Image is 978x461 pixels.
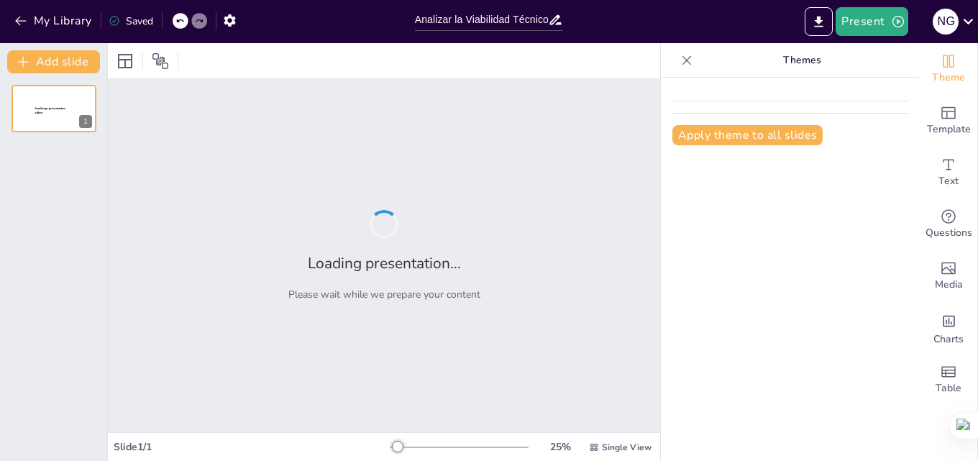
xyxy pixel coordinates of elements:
span: Questions [926,225,972,241]
button: Add slide [7,50,100,73]
h2: Loading presentation... [308,253,461,273]
span: Table [936,380,961,396]
span: Charts [933,332,964,347]
div: 1 [79,115,92,128]
div: Add ready made slides [920,95,977,147]
div: Get real-time input from your audience [920,198,977,250]
span: Media [935,277,963,293]
div: 1 [12,85,96,132]
input: Insert title [415,9,549,30]
button: Present [836,7,908,36]
span: Position [152,53,169,70]
div: Add charts and graphs [920,302,977,354]
div: Add images, graphics, shapes or video [920,250,977,302]
div: N G [933,9,959,35]
span: Theme [932,70,965,86]
div: Slide 1 / 1 [114,440,390,454]
span: Text [938,173,959,189]
div: Add a table [920,354,977,406]
p: Please wait while we prepare your content [288,288,480,301]
div: Add text boxes [920,147,977,198]
div: Layout [114,50,137,73]
span: Single View [602,442,652,453]
div: 25 % [543,440,577,454]
div: Change the overall theme [920,43,977,95]
p: Themes [698,43,905,78]
span: Sendsteps presentation editor [35,107,65,115]
button: My Library [11,9,98,32]
button: Export to PowerPoint [805,7,833,36]
div: Saved [109,14,153,28]
span: Template [927,122,971,137]
button: N G [933,7,959,36]
button: Apply theme to all slides [672,125,823,145]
